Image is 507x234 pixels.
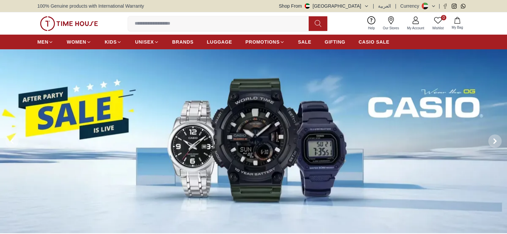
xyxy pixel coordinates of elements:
a: KIDS [105,36,122,48]
span: My Bag [449,25,466,30]
a: SALE [298,36,311,48]
button: Shop From[GEOGRAPHIC_DATA] [279,3,369,9]
button: My Bag [448,16,467,31]
span: PROMOTIONS [245,39,280,45]
a: Help [364,15,379,32]
a: WOMEN [67,36,91,48]
div: Currency [400,3,422,9]
a: MEN [37,36,53,48]
a: Whatsapp [461,4,466,9]
span: Wishlist [430,26,446,31]
img: United Arab Emirates [305,3,310,9]
span: My Account [404,26,427,31]
span: KIDS [105,39,117,45]
a: Our Stores [379,15,403,32]
a: Instagram [452,4,457,9]
span: Our Stores [380,26,402,31]
span: 100% Genuine products with International Warranty [37,3,144,9]
a: LUGGAGE [207,36,232,48]
span: Help [365,26,378,31]
a: 0Wishlist [428,15,448,32]
a: Facebook [443,4,448,9]
span: WOMEN [67,39,86,45]
a: BRANDS [172,36,194,48]
span: | [395,3,396,9]
button: العربية [378,3,391,9]
a: PROMOTIONS [245,36,285,48]
span: BRANDS [172,39,194,45]
span: GIFTING [325,39,345,45]
a: UNISEX [135,36,159,48]
a: GIFTING [325,36,345,48]
span: 0 [441,15,446,20]
span: | [373,3,374,9]
span: UNISEX [135,39,154,45]
img: ... [40,16,98,31]
a: CASIO SALE [359,36,390,48]
span: LUGGAGE [207,39,232,45]
span: | [439,3,440,9]
span: CASIO SALE [359,39,390,45]
span: MEN [37,39,48,45]
span: SALE [298,39,311,45]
